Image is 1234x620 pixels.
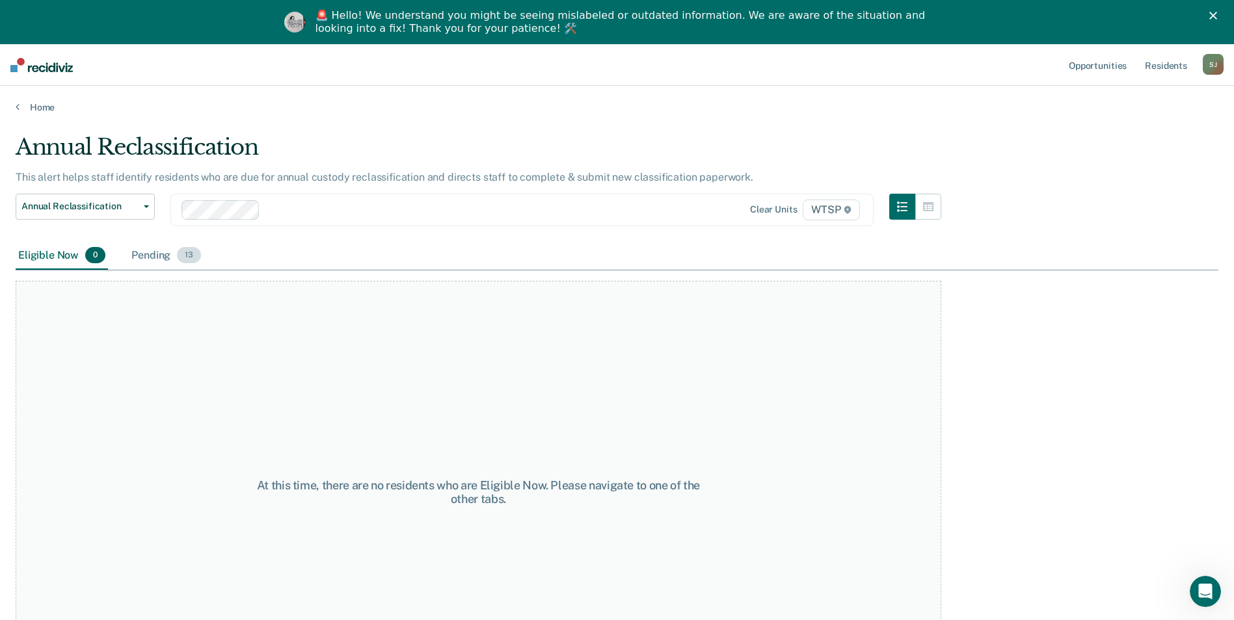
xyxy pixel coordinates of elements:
span: WTSP [803,200,860,220]
img: Profile image for Kim [284,12,305,32]
span: 13 [177,247,201,264]
a: Residents [1142,44,1190,86]
div: Pending13 [129,242,204,270]
span: Annual Reclassification [21,201,139,212]
div: Annual Reclassification [16,134,941,171]
p: This alert helps staff identify residents who are due for annual custody reclassification and dir... [16,171,753,183]
button: SJ [1203,54,1224,75]
div: Close [1209,12,1222,19]
a: Opportunities [1066,44,1129,86]
div: 🚨 Hello! We understand you might be seeing mislabeled or outdated information. We are aware of th... [315,9,930,35]
iframe: Intercom live chat [1190,576,1221,607]
a: Home [16,101,1218,113]
div: S J [1203,54,1224,75]
img: Recidiviz [10,58,73,72]
div: Eligible Now0 [16,242,108,270]
span: 0 [85,247,105,264]
div: At this time, there are no residents who are Eligible Now. Please navigate to one of the other tabs. [247,478,709,506]
button: Annual Reclassification [16,194,155,220]
div: Clear units [750,204,798,215]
